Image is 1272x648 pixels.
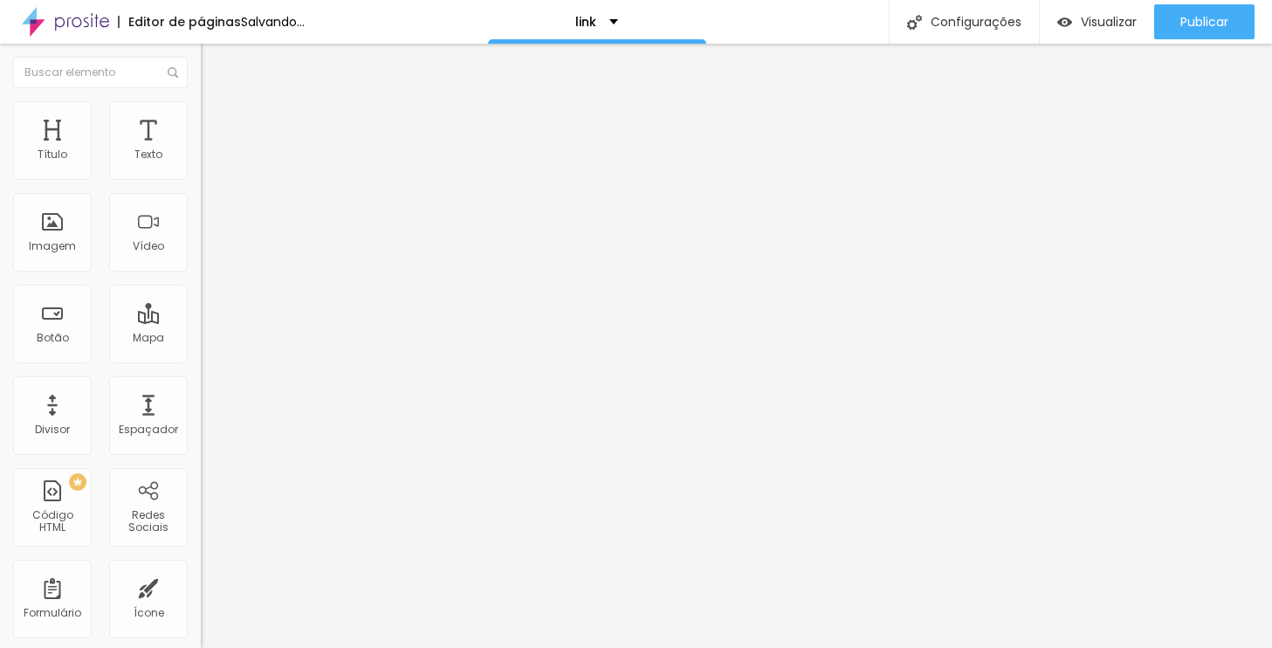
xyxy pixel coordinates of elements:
font: Código HTML [32,507,73,534]
button: Visualizar [1040,4,1154,39]
font: link [575,13,596,31]
font: Imagem [29,238,76,253]
iframe: Editor [201,44,1272,648]
font: Redes Sociais [128,507,168,534]
font: Espaçador [119,422,178,437]
font: Botão [37,330,69,345]
font: Texto [134,147,162,162]
div: Salvando... [241,16,305,28]
img: Ícone [168,67,178,78]
font: Divisor [35,422,70,437]
img: view-1.svg [1057,15,1072,30]
font: Visualizar [1081,13,1137,31]
font: Publicar [1180,13,1228,31]
font: Formulário [24,605,81,620]
button: Publicar [1154,4,1255,39]
font: Configurações [931,13,1021,31]
font: Editor de páginas [128,13,241,31]
font: Ícone [134,605,164,620]
font: Mapa [133,330,164,345]
font: Título [38,147,67,162]
img: Ícone [907,15,922,30]
input: Buscar elemento [13,57,188,88]
font: Vídeo [133,238,164,253]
